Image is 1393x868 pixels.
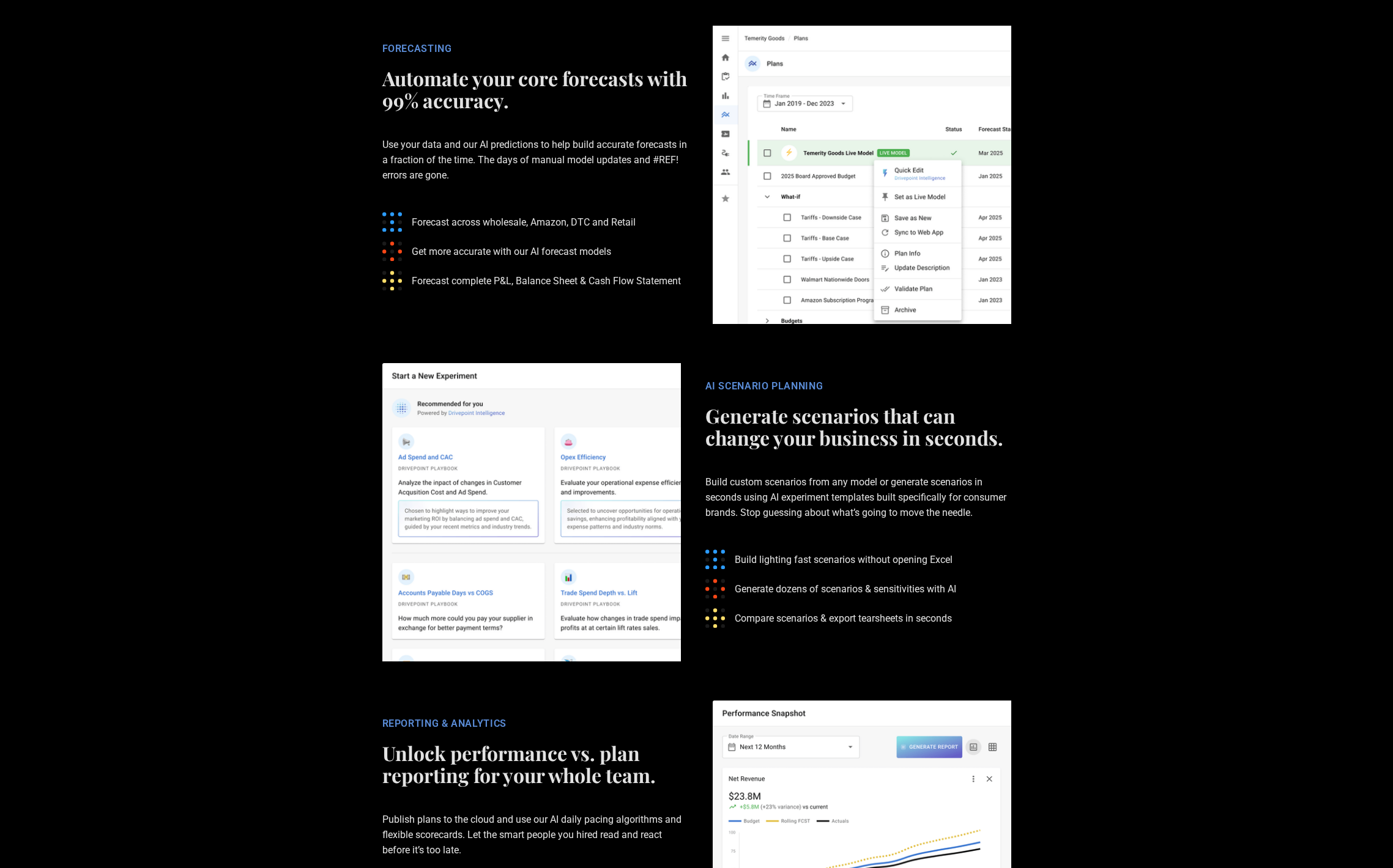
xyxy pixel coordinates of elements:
p: Compare scenarios & export tearsheets in seconds [735,611,952,626]
h2: Unlock performance vs. plan reporting for your whole team. [382,742,688,786]
p: Build custom scenarios from any model or generate scenarios in seconds using AI experiment templa... [705,455,1011,540]
div: AI SCENARIO PLANNING [705,380,1011,392]
p: Use your data and our AI predictions to help build accurate forecasts in a fraction of the time. ... [382,117,688,203]
div: FORECASTING [382,43,688,55]
div: REPORTING & ANALYTICS [382,718,688,730]
p: Get more accurate with our AI forecast models [412,244,611,259]
p: Generate dozens of scenarios & sensitivities with AI [735,581,956,597]
p: Forecast across wholesale, Amazon, DTC and Retail [412,215,636,230]
h2: Automate your core forecasts with 99% accuracy. [382,67,688,111]
p: Forecast complete P&L, Balance Sheet & Cash Flow Statement [412,273,681,289]
p: Build lighting fast scenarios without opening Excel [735,552,953,567]
h2: Generate scenarios that can change your business in seconds. [705,405,1011,449]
